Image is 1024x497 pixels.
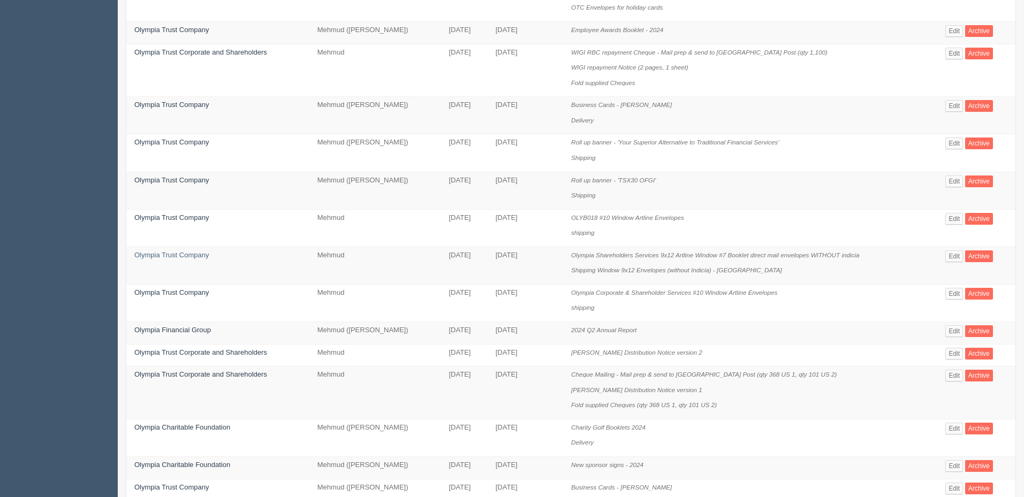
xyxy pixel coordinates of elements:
td: [DATE] [441,209,488,247]
a: Edit [945,25,963,37]
a: Olympia Financial Group [134,326,211,334]
a: Archive [965,137,993,149]
td: [DATE] [488,209,563,247]
td: Mehmud ([PERSON_NAME]) [309,419,441,456]
i: Cheque Mailing - Mail prep & send to [GEOGRAPHIC_DATA] Post (qty 368 US 1, qty 101 US 2) [571,371,837,378]
td: [DATE] [488,172,563,209]
td: Mehmud ([PERSON_NAME]) [309,172,441,209]
i: Delivery [571,439,594,446]
i: Roll up banner - 'Your Superior Alternative to Traditional Financial Services' [571,139,779,146]
td: [DATE] [441,247,488,284]
a: Edit [945,175,963,187]
td: [DATE] [441,22,488,44]
a: Olympia Trust Company [134,101,209,109]
i: Employee Awards Booklet - 2024 [571,26,663,33]
a: Edit [945,100,963,112]
a: Archive [965,175,993,187]
a: Archive [965,370,993,381]
td: Mehmud ([PERSON_NAME]) [309,456,441,479]
td: [DATE] [488,134,563,172]
a: Olympia Trust Corporate and Shareholders [134,348,267,356]
a: Olympia Trust Company [134,213,209,221]
a: Archive [965,48,993,59]
td: [DATE] [488,419,563,456]
td: Mehmud [309,284,441,322]
a: Olympia Trust Corporate and Shareholders [134,48,267,56]
a: Edit [945,483,963,494]
td: [DATE] [488,456,563,479]
td: [DATE] [488,284,563,322]
i: Olympia Corporate & Shareholder Services #10 Window Artline Envelopes [571,289,777,296]
td: [DATE] [441,456,488,479]
td: [DATE] [488,97,563,134]
i: OLYB018 #10 Window Artline Envelopes [571,214,684,221]
a: Olympia Charitable Foundation [134,461,230,469]
td: [DATE] [488,22,563,44]
td: [DATE] [488,44,563,97]
i: WIGI repayment Notice (2 pages, 1 sheet) [571,64,688,71]
i: Roll up banner - 'TSX30 OFGI' [571,177,656,183]
td: [DATE] [441,366,488,419]
i: shipping [571,229,595,236]
a: Archive [965,250,993,262]
td: Mehmud ([PERSON_NAME]) [309,322,441,345]
td: [DATE] [488,322,563,345]
i: [PERSON_NAME] Distribution Notice version 2 [571,349,702,356]
td: Mehmud [309,247,441,284]
a: Edit [945,48,963,59]
a: Edit [945,250,963,262]
a: Olympia Trust Company [134,483,209,491]
i: [PERSON_NAME] Distribution Notice version 1 [571,386,702,393]
a: Olympia Trust Corporate and Shareholders [134,370,267,378]
i: Shipping [571,192,596,198]
a: Archive [965,25,993,37]
a: Archive [965,213,993,225]
a: Olympia Charitable Foundation [134,423,230,431]
i: New sponsor signs - 2024 [571,461,643,468]
a: Edit [945,370,963,381]
a: Archive [965,288,993,300]
i: Fold supplied Cheques (qty 368 US 1, qty 101 US 2) [571,401,717,408]
a: Archive [965,460,993,472]
a: Olympia Trust Company [134,251,209,259]
td: [DATE] [441,322,488,345]
a: Edit [945,288,963,300]
td: [DATE] [441,44,488,97]
i: Charity Golf Booklets 2024 [571,424,646,431]
a: Edit [945,460,963,472]
a: Edit [945,325,963,337]
a: Edit [945,213,963,225]
td: [DATE] [488,344,563,366]
td: Mehmud ([PERSON_NAME]) [309,97,441,134]
i: Delivery [571,117,594,124]
td: [DATE] [488,247,563,284]
i: Business Cards - [PERSON_NAME] [571,101,672,108]
a: Olympia Trust Company [134,138,209,146]
i: WIGI RBC repayment Cheque - Mail prep & send to [GEOGRAPHIC_DATA] Post (qty 1,100) [571,49,828,56]
td: Mehmud ([PERSON_NAME]) [309,134,441,172]
td: Mehmud [309,44,441,97]
i: Shipping [571,154,596,161]
td: [DATE] [441,172,488,209]
td: [DATE] [441,97,488,134]
i: Business Cards - [PERSON_NAME] [571,484,672,491]
td: Mehmud [309,366,441,419]
a: Archive [965,348,993,360]
td: Mehmud [309,209,441,247]
a: Archive [965,483,993,494]
i: Shipping Window 9x12 Envelopes (without Indicia) - [GEOGRAPHIC_DATA] [571,266,782,273]
a: Edit [945,137,963,149]
a: Edit [945,348,963,360]
td: Mehmud [309,344,441,366]
i: 2024 Q2 Annual Report [571,326,636,333]
td: [DATE] [441,419,488,456]
i: OTC Envelopes for holiday cards [571,4,663,11]
a: Olympia Trust Company [134,288,209,296]
i: Olympia Shareholders Services 9x12 Artline Window #7 Booklet direct mail envelopes WITHOUT indicia [571,251,860,258]
td: [DATE] [441,284,488,322]
td: [DATE] [441,344,488,366]
td: Mehmud ([PERSON_NAME]) [309,22,441,44]
a: Archive [965,100,993,112]
i: shipping [571,304,595,311]
td: [DATE] [488,366,563,419]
